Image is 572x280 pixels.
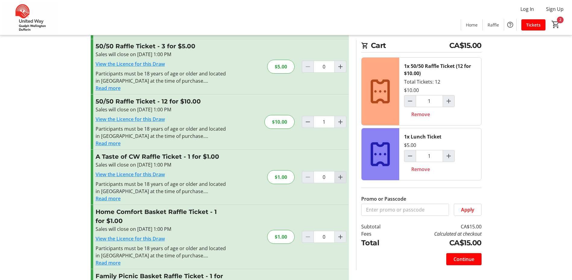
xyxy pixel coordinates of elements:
input: 50/50 Raffle Ticket (12 for $10.00) Quantity [416,95,443,107]
h3: 50/50 Raffle Ticket - 3 for $5.00 [96,42,227,51]
a: Tickets [521,19,545,30]
input: 50/50 Raffle Ticket Quantity [314,61,335,73]
span: CA$15.00 [449,40,482,51]
button: Remove [404,108,437,120]
div: $10.00 [404,87,419,94]
button: Remove [404,163,437,175]
span: Remove [411,166,430,173]
a: View the Licence for this Draw [96,116,165,122]
button: Increment by one [335,61,346,72]
a: Raffle [483,19,504,30]
a: Home [461,19,482,30]
td: CA$15.00 [396,223,481,230]
div: Participants must be 18 years of age or older and located in [GEOGRAPHIC_DATA] at the time of pur... [96,70,227,84]
div: $1.00 [267,230,295,244]
h3: A Taste of CW Raffle Ticket - 1 for $1.00 [96,152,227,161]
a: View the Licence for this Draw [96,235,165,242]
div: Sales will close on [DATE] 1:00 PM [96,225,227,233]
td: CA$15.00 [396,237,481,248]
td: Calculated at checkout [396,230,481,237]
button: Decrement by one [404,150,416,162]
img: United Way Guelph Wellington Dufferin's Logo [4,2,57,33]
td: Subtotal [361,223,396,230]
button: Help [504,19,516,31]
div: 1x Lunch Ticket [404,133,441,140]
button: Apply [454,204,482,216]
span: Apply [461,206,474,213]
h3: 50/50 Raffle Ticket - 12 for $10.00 [96,97,227,106]
h3: Home Comfort Basket Raffle Ticket - 1 for $1.00 [96,207,227,225]
span: Raffle [488,22,499,28]
td: Fees [361,230,396,237]
a: View the Licence for this Draw [96,61,165,67]
span: Tickets [526,22,541,28]
button: Cart [550,19,561,30]
button: Increment by one [335,171,346,183]
a: View the Licence for this Draw [96,171,165,178]
button: Read more [96,195,121,202]
span: Sign Up [546,5,564,13]
button: Read more [96,140,121,147]
input: Enter promo or passcode [361,204,449,216]
div: Sales will close on [DATE] 1:00 PM [96,51,227,58]
button: Log In [516,4,539,14]
div: Sales will close on [DATE] 1:00 PM [96,161,227,168]
span: Log In [520,5,534,13]
div: Participants must be 18 years of age or older and located in [GEOGRAPHIC_DATA] at the time of pur... [96,125,227,140]
div: Participants must be 18 years of age or older and located in [GEOGRAPHIC_DATA] at the time of pur... [96,245,227,259]
span: Continue [453,256,474,263]
button: Read more [96,259,121,266]
h2: Cart [361,40,482,52]
div: $5.00 [404,142,416,149]
button: Increment by one [443,95,454,107]
td: Total [361,237,396,248]
input: A Taste of CW Raffle Ticket Quantity [314,171,335,183]
button: Decrement by one [302,116,314,128]
div: $10.00 [264,115,295,129]
div: 1x 50/50 Raffle Ticket (12 for $10.00) [404,62,476,77]
button: Read more [96,84,121,92]
input: Lunch Ticket Quantity [416,150,443,162]
div: Sales will close on [DATE] 1:00 PM [96,106,227,113]
input: 50/50 Raffle Ticket Quantity [314,116,335,128]
div: $1.00 [267,170,295,184]
span: Home [466,22,478,28]
button: Increment by one [335,116,346,128]
button: Increment by one [335,231,346,243]
label: Promo or Passcode [361,195,406,202]
span: Remove [411,111,430,118]
button: Decrement by one [404,95,416,107]
div: Total Tickets: 12 [399,58,481,125]
button: Sign Up [541,4,568,14]
button: Continue [446,253,482,265]
div: $5.00 [267,60,295,74]
input: Home Comfort Basket Raffle Ticket Quantity [314,231,335,243]
button: Increment by one [443,150,454,162]
div: Participants must be 18 years of age or older and located in [GEOGRAPHIC_DATA] at the time of pur... [96,180,227,195]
